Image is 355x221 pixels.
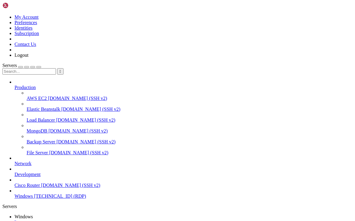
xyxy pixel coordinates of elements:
li: MongoDB [DOMAIN_NAME] (SSH v2) [27,123,353,134]
span: Production [15,85,36,90]
a: Cisco Router [DOMAIN_NAME] (SSH v2) [15,183,353,188]
span: Windows [15,194,33,199]
a: Identities [15,25,33,30]
span: File Server [27,150,48,155]
span: [DOMAIN_NAME] (SSH v2) [48,128,108,133]
a: Subscription [15,31,39,36]
a: Preferences [15,20,37,25]
span: Windows [15,214,33,219]
span: Elastic Beanstalk [27,107,60,112]
span: MongoDB [27,128,47,133]
li: Development [15,166,353,177]
span: Cisco Router [15,183,40,188]
a: Contact Us [15,42,36,47]
li: Backup Server [DOMAIN_NAME] (SSH v2) [27,134,353,145]
a: My Account [15,14,39,20]
span: [DOMAIN_NAME] (SSH v2) [48,96,107,101]
img: Shellngn [2,2,37,8]
li: Network [15,155,353,166]
a: Elastic Beanstalk [DOMAIN_NAME] (SSH v2) [27,107,353,112]
a: AWS EC2 [DOMAIN_NAME] (SSH v2) [27,96,353,101]
span: [DOMAIN_NAME] (SSH v2) [56,117,116,123]
a: Load Balancer [DOMAIN_NAME] (SSH v2) [27,117,353,123]
span: [DOMAIN_NAME] (SSH v2) [41,183,100,188]
span: Load Balancer [27,117,55,123]
a: Backup Server [DOMAIN_NAME] (SSH v2) [27,139,353,145]
li: Windows [TECHNICAL_ID] (RDP) [15,188,353,199]
li: Cisco Router [DOMAIN_NAME] (SSH v2) [15,177,353,188]
a: MongoDB [DOMAIN_NAME] (SSH v2) [27,128,353,134]
span: [DOMAIN_NAME] (SSH v2) [57,139,116,144]
span: Backup Server [27,139,55,144]
a: Windows [TECHNICAL_ID] (RDP) [15,194,353,199]
a: Servers [2,63,41,68]
span: Development [15,172,41,177]
div: Servers [2,204,353,209]
li: Elastic Beanstalk [DOMAIN_NAME] (SSH v2) [27,101,353,112]
li: Load Balancer [DOMAIN_NAME] (SSH v2) [27,112,353,123]
li: File Server [DOMAIN_NAME] (SSH v2) [27,145,353,155]
a: Production [15,85,353,90]
li: Production [15,79,353,155]
span: Servers [2,63,17,68]
a: Logout [15,53,28,58]
span: AWS EC2 [27,96,47,101]
a: Network [15,161,353,166]
span: [DOMAIN_NAME] (SSH v2) [49,150,109,155]
a: Development [15,172,353,177]
span: Network [15,161,31,166]
li: AWS EC2 [DOMAIN_NAME] (SSH v2) [27,90,353,101]
input: Search... [2,68,56,75]
span: [TECHNICAL_ID] (RDP) [34,194,86,199]
button:  [57,68,64,75]
span:  [60,69,61,74]
span: [DOMAIN_NAME] (SSH v2) [61,107,121,112]
a: File Server [DOMAIN_NAME] (SSH v2) [27,150,353,155]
